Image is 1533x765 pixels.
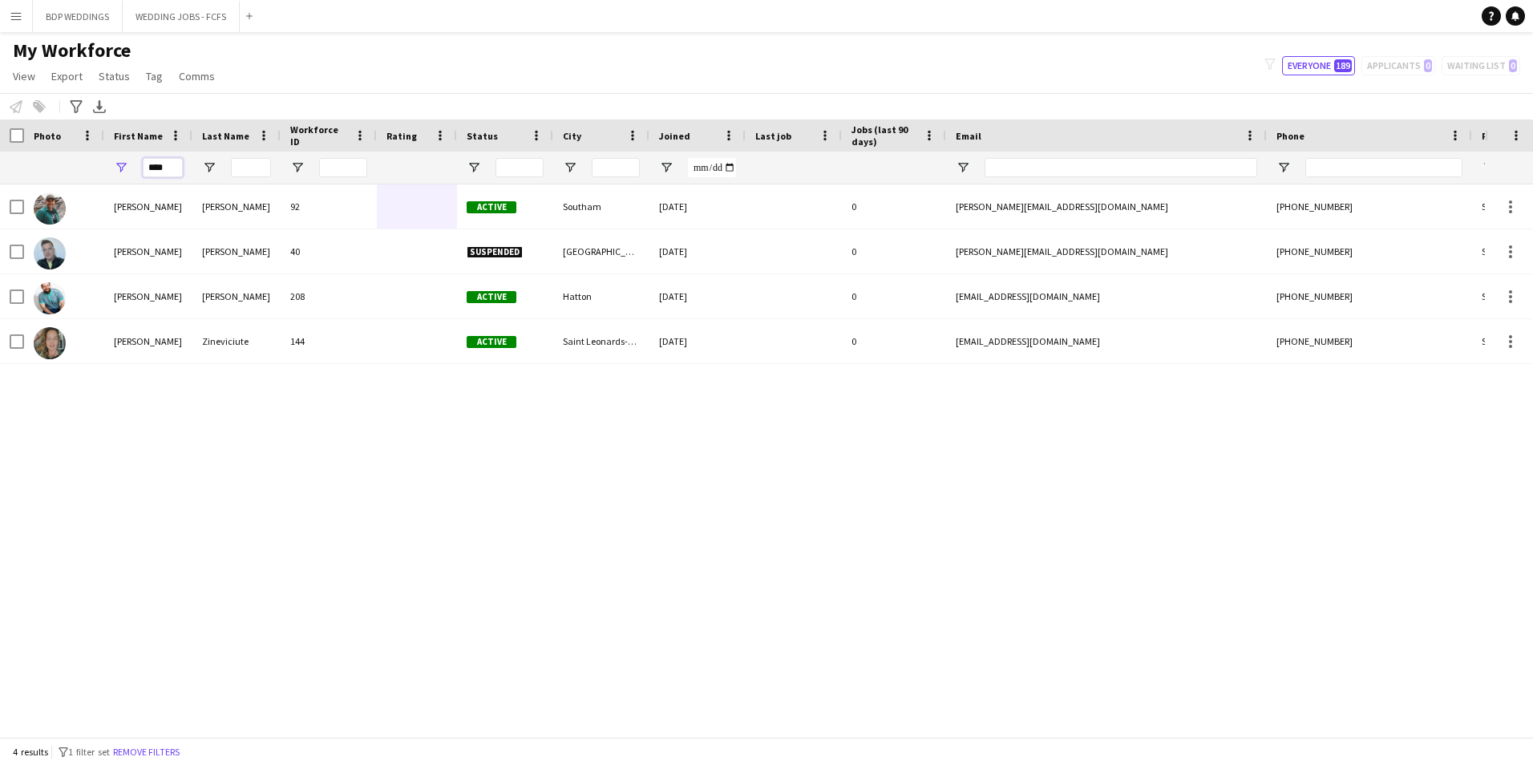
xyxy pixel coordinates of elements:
[467,160,481,175] button: Open Filter Menu
[467,291,516,303] span: Active
[290,123,348,148] span: Workforce ID
[6,66,42,87] a: View
[110,743,183,761] button: Remove filters
[51,69,83,83] span: Export
[1305,158,1462,177] input: Phone Filter Input
[92,66,136,87] a: Status
[231,158,271,177] input: Last Name Filter Input
[281,274,377,318] div: 208
[34,130,61,142] span: Photo
[495,158,544,177] input: Status Filter Input
[192,274,281,318] div: [PERSON_NAME]
[563,160,577,175] button: Open Filter Menu
[319,158,367,177] input: Workforce ID Filter Input
[104,274,192,318] div: [PERSON_NAME]
[1482,130,1514,142] span: Profile
[956,130,981,142] span: Email
[467,336,516,348] span: Active
[114,160,128,175] button: Open Filter Menu
[34,237,66,269] img: Simon Turner
[1267,229,1472,273] div: [PHONE_NUMBER]
[842,229,946,273] div: 0
[842,184,946,229] div: 0
[946,319,1267,363] div: [EMAIL_ADDRESS][DOMAIN_NAME]
[946,274,1267,318] div: [EMAIL_ADDRESS][DOMAIN_NAME]
[1282,56,1355,75] button: Everyone189
[946,229,1267,273] div: [PERSON_NAME][EMAIL_ADDRESS][DOMAIN_NAME]
[467,201,516,213] span: Active
[13,69,35,83] span: View
[1267,274,1472,318] div: [PHONE_NUMBER]
[386,130,417,142] span: Rating
[1276,130,1304,142] span: Phone
[34,327,66,359] img: Simona Zineviciute
[659,130,690,142] span: Joined
[1276,160,1291,175] button: Open Filter Menu
[192,184,281,229] div: [PERSON_NAME]
[659,160,673,175] button: Open Filter Menu
[563,130,581,142] span: City
[281,184,377,229] div: 92
[467,246,523,258] span: Suspended
[553,184,649,229] div: Southam
[140,66,169,87] a: Tag
[123,1,240,32] button: WEDDING JOBS - FCFS
[649,229,746,273] div: [DATE]
[281,229,377,273] div: 40
[104,184,192,229] div: [PERSON_NAME]
[1482,160,1496,175] button: Open Filter Menu
[946,184,1267,229] div: [PERSON_NAME][EMAIL_ADDRESS][DOMAIN_NAME]
[281,319,377,363] div: 144
[192,319,281,363] div: Zineviciute
[688,158,736,177] input: Joined Filter Input
[202,130,249,142] span: Last Name
[553,229,649,273] div: [GEOGRAPHIC_DATA]
[649,184,746,229] div: [DATE]
[1267,184,1472,229] div: [PHONE_NUMBER]
[172,66,221,87] a: Comms
[179,69,215,83] span: Comms
[202,160,216,175] button: Open Filter Menu
[45,66,89,87] a: Export
[67,97,86,116] app-action-btn: Advanced filters
[985,158,1257,177] input: Email Filter Input
[99,69,130,83] span: Status
[146,69,163,83] span: Tag
[467,130,498,142] span: Status
[13,38,131,63] span: My Workforce
[592,158,640,177] input: City Filter Input
[104,319,192,363] div: [PERSON_NAME]
[68,746,110,758] span: 1 filter set
[34,192,66,225] img: Simon Clarke
[755,130,791,142] span: Last job
[842,274,946,318] div: 0
[553,274,649,318] div: Hatton
[956,160,970,175] button: Open Filter Menu
[114,130,163,142] span: First Name
[649,319,746,363] div: [DATE]
[33,1,123,32] button: BDP WEDDINGS
[290,160,305,175] button: Open Filter Menu
[143,158,183,177] input: First Name Filter Input
[1267,319,1472,363] div: [PHONE_NUMBER]
[553,319,649,363] div: Saint Leonards-on-sea
[192,229,281,273] div: [PERSON_NAME]
[34,282,66,314] img: Simon Wainwright
[1334,59,1352,72] span: 189
[851,123,917,148] span: Jobs (last 90 days)
[649,274,746,318] div: [DATE]
[842,319,946,363] div: 0
[90,97,109,116] app-action-btn: Export XLSX
[104,229,192,273] div: [PERSON_NAME]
